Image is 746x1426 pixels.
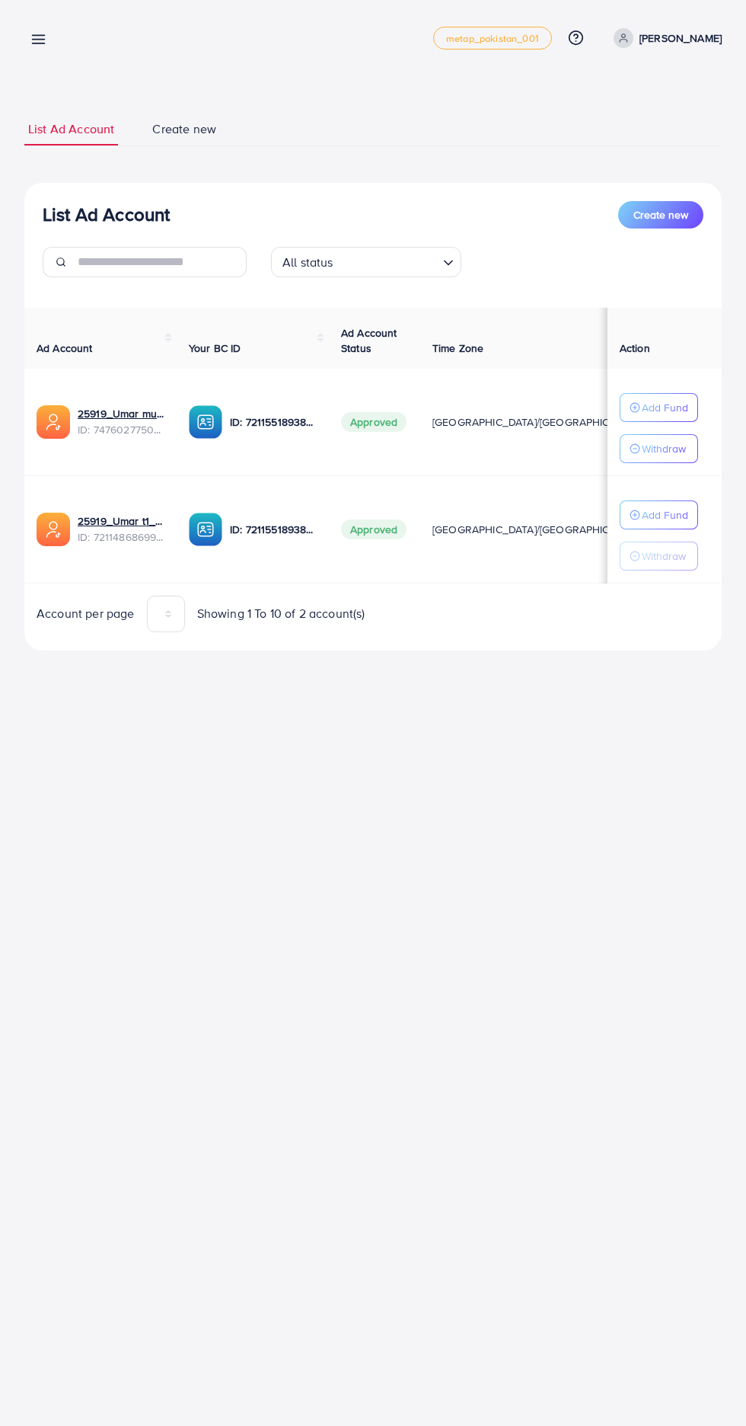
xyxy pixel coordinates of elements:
span: [GEOGRAPHIC_DATA]/[GEOGRAPHIC_DATA] [432,522,644,537]
span: Approved [341,520,406,539]
p: Add Fund [642,506,688,524]
span: Ad Account Status [341,325,397,356]
img: ic-ba-acc.ded83a64.svg [189,405,222,439]
img: ic-ba-acc.ded83a64.svg [189,513,222,546]
a: 25919_Umar t1_1679070383896 [78,513,164,529]
span: Create new [152,120,216,138]
a: [PERSON_NAME] [607,28,722,48]
button: Withdraw [620,434,698,463]
img: ic-ads-acc.e4c84228.svg [37,405,70,439]
span: metap_pakistan_001 [446,34,539,43]
p: Withdraw [642,440,686,458]
button: Create new [618,201,703,229]
span: [GEOGRAPHIC_DATA]/[GEOGRAPHIC_DATA] [432,414,644,430]
span: Account per page [37,605,135,622]
span: Showing 1 To 10 of 2 account(s) [197,605,365,622]
a: metap_pakistan_001 [433,27,552,50]
div: Search for option [271,247,461,277]
p: Add Fund [642,398,688,417]
p: ID: 7211551893808545793 [230,520,317,539]
span: Ad Account [37,341,93,356]
span: ID: 7476027750877626369 [78,422,164,437]
button: Add Fund [620,500,698,529]
a: 25919_Umar mumtaz_1740648371024 [78,406,164,421]
div: <span class='underline'>25919_Umar mumtaz_1740648371024</span></br>7476027750877626369 [78,406,164,437]
h3: List Ad Account [43,203,170,225]
span: ID: 7211486869945712641 [78,529,164,545]
button: Add Fund [620,393,698,422]
p: ID: 7211551893808545793 [230,413,317,431]
span: Approved [341,412,406,432]
p: Withdraw [642,547,686,565]
span: Time Zone [432,341,483,356]
p: [PERSON_NAME] [639,29,722,47]
span: Action [620,341,650,356]
button: Withdraw [620,542,698,571]
span: Your BC ID [189,341,241,356]
div: <span class='underline'>25919_Umar t1_1679070383896</span></br>7211486869945712641 [78,513,164,545]
img: ic-ads-acc.e4c84228.svg [37,513,70,546]
input: Search for option [338,248,437,273]
span: Create new [633,207,688,222]
span: All status [279,251,336,273]
span: List Ad Account [28,120,114,138]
